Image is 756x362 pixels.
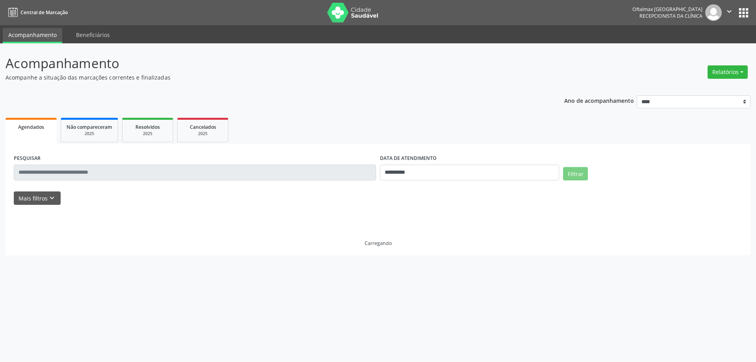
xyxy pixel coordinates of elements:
[18,124,44,130] span: Agendados
[639,13,702,19] span: Recepcionista da clínica
[6,54,527,73] p: Acompanhamento
[365,240,392,247] div: Carregando
[6,73,527,82] p: Acompanhe a situação das marcações correntes e finalizadas
[380,152,437,165] label: DATA DE ATENDIMENTO
[14,191,61,205] button: Mais filtroskeyboard_arrow_down
[725,7,734,16] i: 
[14,152,41,165] label: PESQUISAR
[705,4,722,21] img: img
[48,194,56,202] i: keyboard_arrow_down
[632,6,702,13] div: Oftalmax [GEOGRAPHIC_DATA]
[67,131,112,137] div: 2025
[708,65,748,79] button: Relatórios
[183,131,222,137] div: 2025
[128,131,167,137] div: 2025
[135,124,160,130] span: Resolvidos
[70,28,115,42] a: Beneficiários
[737,6,750,20] button: apps
[6,6,68,19] a: Central de Marcação
[722,4,737,21] button: 
[67,124,112,130] span: Não compareceram
[564,95,634,105] p: Ano de acompanhamento
[3,28,62,43] a: Acompanhamento
[20,9,68,16] span: Central de Marcação
[563,167,588,180] button: Filtrar
[190,124,216,130] span: Cancelados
